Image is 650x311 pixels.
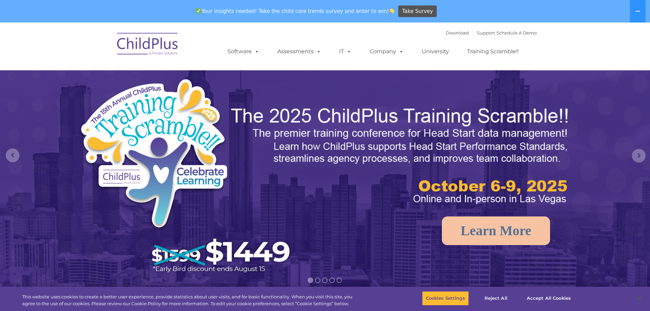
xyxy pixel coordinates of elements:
img: 👏 [389,8,394,13]
a: Training Scramble!! [460,45,525,58]
button: Accept All Cookies [523,291,575,306]
a: Software [221,45,266,58]
a: Take Survey [398,5,437,17]
span: Your insights needed! Take the child care trends survey and enter to win! [193,4,398,18]
a: University [415,45,456,58]
span: Take Survey [402,5,433,17]
div: This website uses cookies to create a better user experience, provide statistics about user visit... [22,294,358,307]
a: Schedule A Demo [496,30,537,36]
a: Support [477,30,495,36]
span: Last name [95,45,116,50]
font: | [446,30,537,36]
button: Cookies Settings [422,291,469,306]
img: ChildPlus by Procare Solutions [114,28,182,62]
button: Close [632,291,647,306]
span: Phone number [95,73,124,78]
a: Assessments [271,45,328,58]
img: ✅ [196,8,201,13]
a: Learn More [442,216,550,245]
a: Download [446,30,469,36]
button: Reject All [475,291,517,306]
a: IT [332,45,358,58]
a: Company [363,45,410,58]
